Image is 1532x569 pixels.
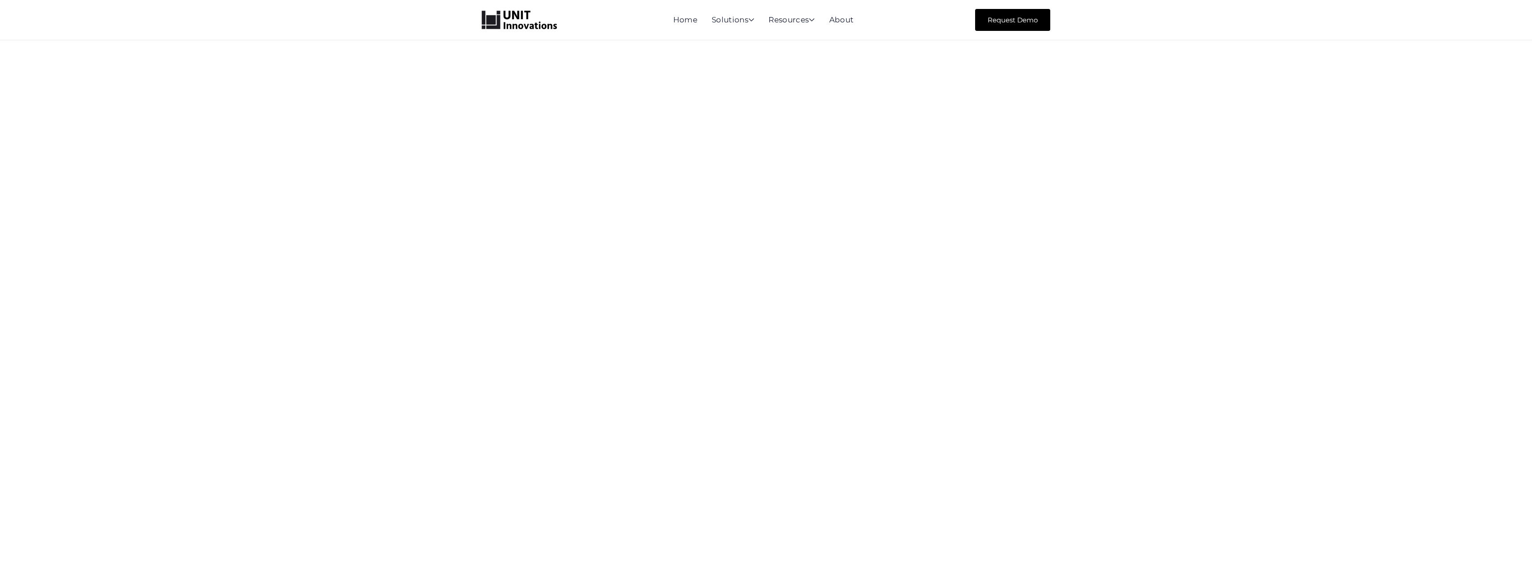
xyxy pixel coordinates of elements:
div: Resources [768,16,815,25]
div: Resources [768,16,815,25]
a: Request Demo [975,9,1050,31]
a: About [829,15,854,24]
div: Solutions [712,16,754,25]
span:  [748,16,754,24]
div: Solutions [712,16,754,25]
a: Home [673,15,697,24]
span:  [809,16,815,24]
a: home [482,11,557,30]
